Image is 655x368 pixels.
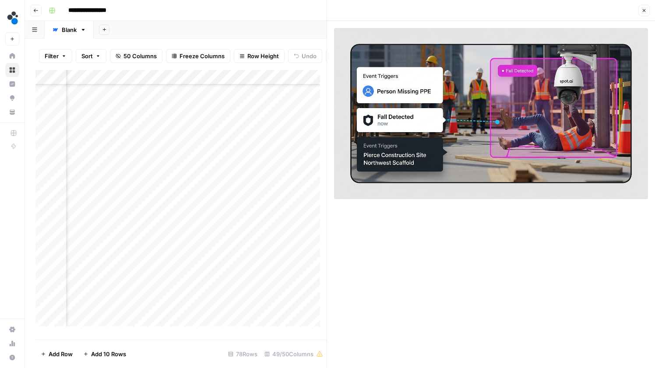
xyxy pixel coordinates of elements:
span: Add 10 Rows [91,350,126,358]
span: Undo [302,52,317,60]
a: Browse [5,63,19,77]
button: Freeze Columns [166,49,230,63]
button: Workspace: spot.ai [5,7,19,29]
img: spot.ai Logo [5,10,21,26]
img: Row/Cell [334,28,648,199]
div: 78 Rows [225,347,261,361]
span: Filter [45,52,59,60]
button: 50 Columns [110,49,162,63]
span: Freeze Columns [180,52,225,60]
a: Opportunities [5,91,19,105]
a: Your Data [5,105,19,119]
div: 49/50 Columns [261,347,327,361]
a: Blank [45,21,94,39]
button: Add Row [35,347,78,361]
button: Undo [288,49,322,63]
a: Insights [5,77,19,91]
button: Filter [39,49,72,63]
span: Add Row [49,350,73,358]
button: Row Height [234,49,285,63]
a: Settings [5,322,19,336]
span: 50 Columns [123,52,157,60]
a: Usage [5,336,19,350]
a: Home [5,49,19,63]
span: Sort [81,52,93,60]
button: Sort [76,49,106,63]
span: Row Height [247,52,279,60]
button: Add 10 Rows [78,347,131,361]
div: Blank [62,25,77,34]
button: Help + Support [5,350,19,364]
